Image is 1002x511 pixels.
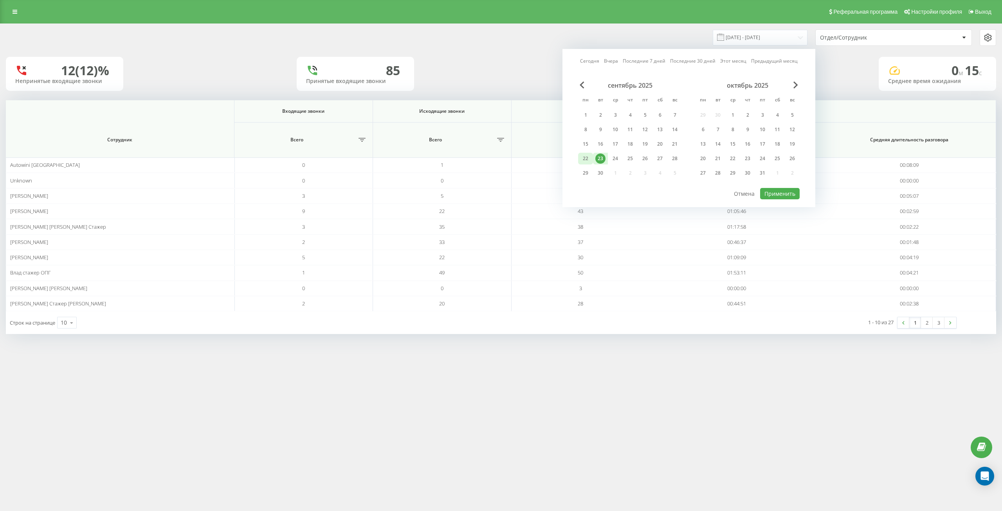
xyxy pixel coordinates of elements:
div: 27 [655,153,665,164]
div: пт 26 сент. 2025 г. [638,153,652,164]
div: 24 [757,153,768,164]
div: пн 22 сент. 2025 г. [578,153,593,164]
div: сб 11 окт. 2025 г. [770,124,785,135]
div: вс 12 окт. 2025 г. [785,124,800,135]
div: 30 [595,168,606,178]
div: 4 [625,110,635,120]
div: чт 25 сент. 2025 г. [623,153,638,164]
abbr: суббота [771,95,783,107]
td: 01:05:46 [650,204,823,219]
div: 23 [742,153,753,164]
div: пт 24 окт. 2025 г. [755,153,770,164]
div: ср 15 окт. 2025 г. [725,138,740,150]
span: Входящие звонки [245,108,362,114]
div: 28 [670,153,680,164]
span: [PERSON_NAME] [10,238,48,246]
div: пт 17 окт. 2025 г. [755,138,770,150]
div: 4 [772,110,782,120]
span: 5 [441,192,443,199]
div: вс 7 сент. 2025 г. [667,109,682,121]
div: сб 27 сент. 2025 г. [652,153,667,164]
span: 28 [578,300,583,307]
div: 26 [640,153,650,164]
div: вт 14 окт. 2025 г. [710,138,725,150]
span: 33 [439,238,445,246]
div: сб 20 сент. 2025 г. [652,138,667,150]
div: 29 [728,168,738,178]
div: 12 [787,125,797,135]
div: 21 [713,153,723,164]
div: 15 [580,139,591,149]
span: Настройки профиля [911,9,962,15]
div: 22 [728,153,738,164]
div: вт 9 сент. 2025 г. [593,124,608,135]
abbr: суббота [654,95,666,107]
div: 19 [640,139,650,149]
span: Unknown [10,177,32,184]
div: 2 [742,110,753,120]
span: Средняя длительность разговора [835,137,984,143]
div: чт 11 сент. 2025 г. [623,124,638,135]
a: Этот месяц [720,57,746,65]
div: 10 [757,125,768,135]
a: 3 [933,317,944,328]
div: пн 29 сент. 2025 г. [578,167,593,179]
div: 6 [655,110,665,120]
span: 15 [965,62,982,79]
button: Отмена [730,188,759,199]
td: 00:02:22 [823,219,996,234]
abbr: пятница [757,95,768,107]
div: 16 [595,139,606,149]
div: 11 [772,125,782,135]
div: вт 23 сент. 2025 г. [593,153,608,164]
abbr: среда [727,95,739,107]
div: 9 [742,125,753,135]
span: 1 [302,269,305,276]
abbr: вторник [712,95,724,107]
div: 8 [580,125,591,135]
div: 12 [640,125,650,135]
div: 85 [386,63,400,78]
span: 0 [302,177,305,184]
span: Исходящие звонки [383,108,501,114]
div: 5 [640,110,650,120]
div: ср 8 окт. 2025 г. [725,124,740,135]
div: 2 [595,110,606,120]
a: Предыдущий месяц [751,57,798,65]
div: октябрь 2025 [696,81,800,89]
span: 0 [302,161,305,168]
div: 10 [61,319,67,327]
span: 30 [578,254,583,261]
div: вт 21 окт. 2025 г. [710,153,725,164]
abbr: вторник [595,95,606,107]
span: м [959,69,965,77]
td: 00:00:00 [650,281,823,296]
span: Сотрудник [21,137,219,143]
div: Отдел/Сотрудник [820,34,914,41]
div: чт 18 сент. 2025 г. [623,138,638,150]
div: пт 3 окт. 2025 г. [755,109,770,121]
div: 11 [625,125,635,135]
span: [PERSON_NAME] [10,192,48,199]
div: ср 1 окт. 2025 г. [725,109,740,121]
div: ср 29 окт. 2025 г. [725,167,740,179]
td: 00:08:09 [823,157,996,173]
div: вс 19 окт. 2025 г. [785,138,800,150]
td: 01:53:11 [650,265,823,280]
div: 25 [772,153,782,164]
a: Вчера [604,57,618,65]
abbr: воскресенье [669,95,681,107]
div: вс 5 окт. 2025 г. [785,109,800,121]
span: Выход [975,9,991,15]
div: пн 13 окт. 2025 г. [696,138,710,150]
div: ср 17 сент. 2025 г. [608,138,623,150]
div: 5 [787,110,797,120]
div: 23 [595,153,606,164]
td: 00:02:59 [823,204,996,219]
abbr: понедельник [697,95,709,107]
span: c [979,69,982,77]
div: пн 8 сент. 2025 г. [578,124,593,135]
div: 18 [625,139,635,149]
div: 25 [625,153,635,164]
span: Влад стажер ОПГ [10,269,51,276]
